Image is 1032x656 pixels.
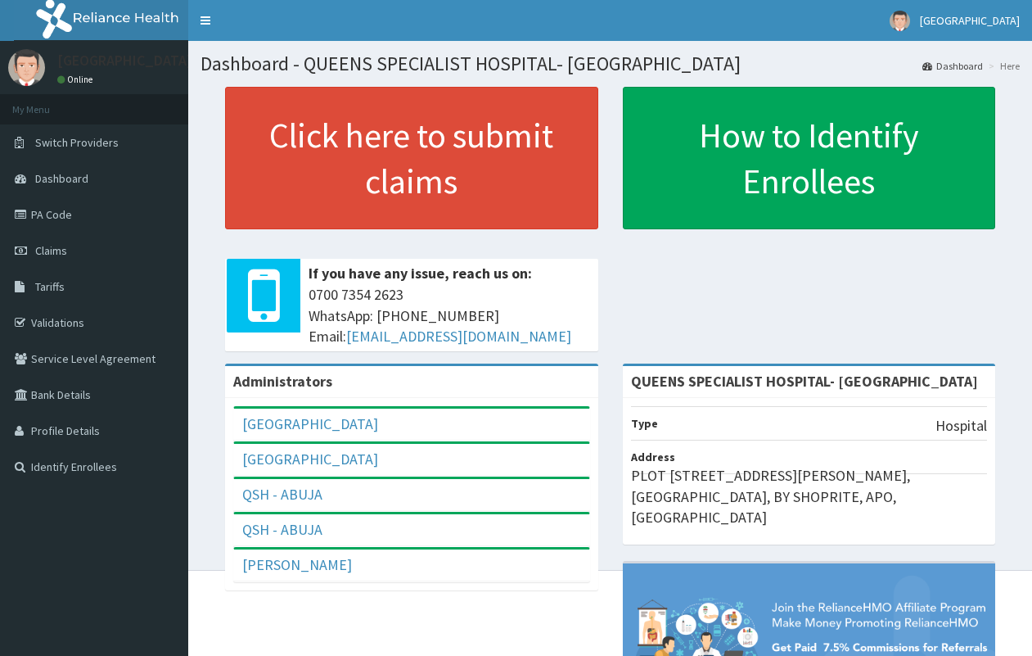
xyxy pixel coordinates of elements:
span: Dashboard [35,171,88,186]
a: Dashboard [922,59,983,73]
b: Administrators [233,372,332,391]
b: If you have any issue, reach us on: [309,264,532,283]
li: Here [985,59,1020,73]
img: User Image [890,11,910,31]
a: QSH - ABUJA [242,520,322,539]
p: PLOT [STREET_ADDRESS][PERSON_NAME], [GEOGRAPHIC_DATA], BY SHOPRITE, APO, [GEOGRAPHIC_DATA] [631,465,988,528]
p: Hospital [935,415,987,437]
a: QSH - ABUJA [242,485,322,504]
span: 0700 7354 2623 WhatsApp: [PHONE_NUMBER] Email: [309,284,590,347]
a: [PERSON_NAME] [242,555,352,574]
a: How to Identify Enrollees [623,87,996,229]
a: Click here to submit claims [225,87,598,229]
b: Type [631,416,658,431]
span: Tariffs [35,279,65,294]
strong: QUEENS SPECIALIST HOSPITAL- [GEOGRAPHIC_DATA] [631,372,978,391]
h1: Dashboard - QUEENS SPECIALIST HOSPITAL- [GEOGRAPHIC_DATA] [201,53,1020,75]
a: Online [57,74,97,85]
img: User Image [8,49,45,86]
a: [GEOGRAPHIC_DATA] [242,450,378,468]
a: [EMAIL_ADDRESS][DOMAIN_NAME] [346,327,571,346]
span: Switch Providers [35,135,119,150]
span: Claims [35,243,67,258]
b: Address [631,450,675,464]
span: [GEOGRAPHIC_DATA] [920,13,1020,28]
a: [GEOGRAPHIC_DATA] [242,414,378,433]
p: [GEOGRAPHIC_DATA] [57,53,192,68]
